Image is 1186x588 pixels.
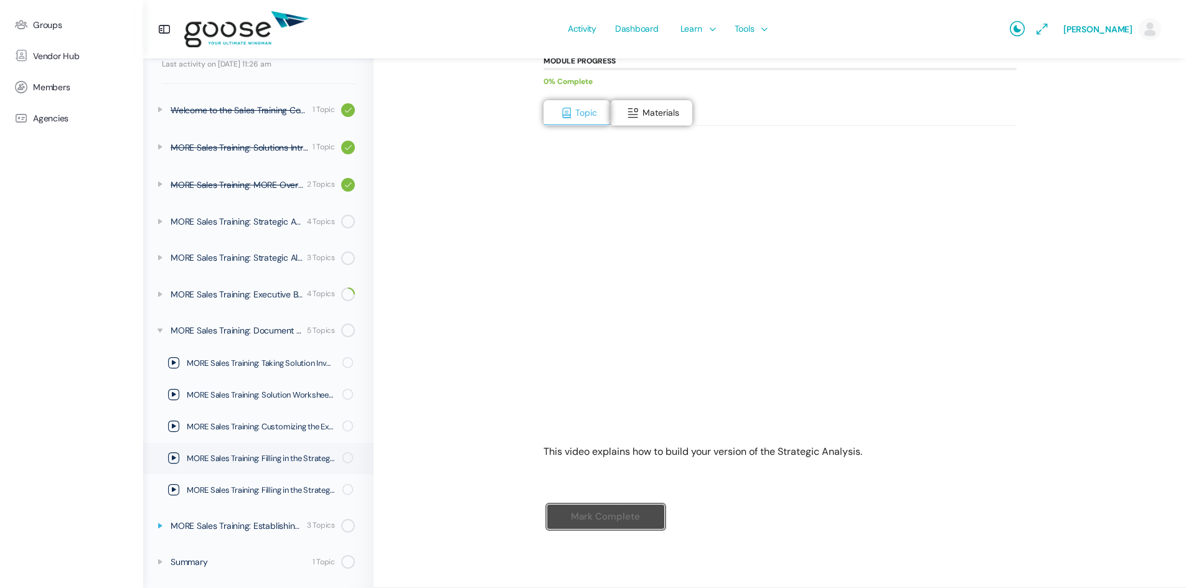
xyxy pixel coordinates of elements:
[187,389,334,401] span: MORE Sales Training: Solution Worksheets
[642,107,679,118] span: Materials
[307,288,335,300] div: 4 Topics
[171,103,309,117] div: Welcome to the Sales Training Course
[171,215,303,228] div: MORE Sales Training: Strategic Analysis
[143,411,374,442] a: MORE Sales Training: Customizing the Executive Briefing Document
[143,131,374,164] a: MORE Sales Training: Solutions Introduced 1 Topic
[143,380,374,411] a: MORE Sales Training: Solution Worksheets
[171,324,303,337] div: MORE Sales Training: Document Workshop / Putting It To Work For You
[307,325,335,337] div: 5 Topics
[6,9,137,40] a: Groups
[307,216,335,228] div: 4 Topics
[33,113,68,124] span: Agencies
[187,484,334,497] span: MORE Sales Training: Filling in the Strategic Alignment Plan Document
[143,205,374,238] a: MORE Sales Training: Strategic Analysis 4 Topics
[143,314,374,347] a: MORE Sales Training: Document Workshop / Putting It To Work For You 5 Topics
[143,443,374,474] a: MORE Sales Training: Filling in the Strategic Analysis Document
[143,278,374,310] a: MORE Sales Training: Executive Briefing 4 Topics
[33,51,80,62] span: Vendor Hub
[143,348,374,379] a: MORE Sales Training: Taking Solution Inventory
[547,504,665,530] input: Mark Complete
[313,104,335,116] div: 1 Topic
[171,555,309,569] div: Summary
[313,141,335,153] div: 1 Topic
[313,556,335,568] div: 1 Topic
[575,107,597,118] span: Topic
[187,421,334,433] span: MORE Sales Training: Customizing the Executive Briefing Document
[6,103,137,134] a: Agencies
[143,546,374,578] a: Summary 1 Topic
[33,82,70,93] span: Members
[171,519,303,533] div: MORE Sales Training: Establishing Healthy Habits
[6,72,137,103] a: Members
[171,287,303,301] div: MORE Sales Training: Executive Briefing
[187,357,334,370] span: MORE Sales Training: Taking Solution Inventory
[171,178,303,192] div: MORE Sales Training: MORE Overview
[1124,528,1186,588] iframe: Chat Widget
[544,73,1004,90] div: 0% Complete
[143,93,374,127] a: Welcome to the Sales Training Course 1 Topic
[187,452,334,465] span: MORE Sales Training: Filling in the Strategic Analysis Document
[143,510,374,542] a: MORE Sales Training: Establishing Healthy Habits 3 Topics
[544,445,862,458] span: This video explains how to build your version of the Strategic Analysis.
[171,251,303,264] div: MORE Sales Training: Strategic Alignment Plan
[1063,24,1132,35] span: [PERSON_NAME]
[143,241,374,274] a: MORE Sales Training: Strategic Alignment Plan 3 Topics
[143,475,374,506] a: MORE Sales Training: Filling in the Strategic Alignment Plan Document
[544,57,616,65] div: Module Progress
[307,252,335,264] div: 3 Topics
[143,168,374,202] a: MORE Sales Training: MORE Overview 2 Topics
[171,141,309,154] div: MORE Sales Training: Solutions Introduced
[33,20,62,30] span: Groups
[307,179,335,190] div: 2 Topics
[162,60,355,68] div: Last activity on [DATE] 11:26 am
[6,40,137,72] a: Vendor Hub
[307,520,335,531] div: 3 Topics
